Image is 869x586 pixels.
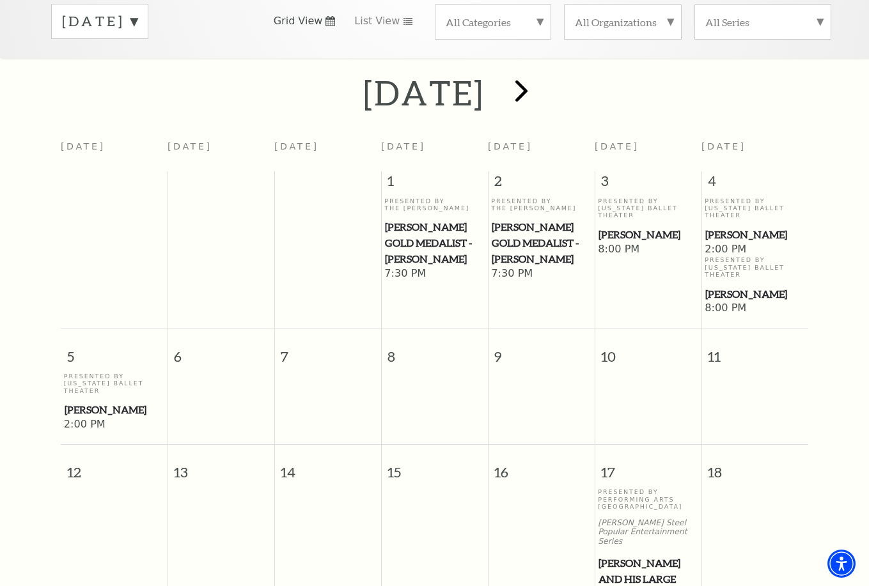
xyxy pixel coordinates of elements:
[381,141,426,151] span: [DATE]
[61,328,168,373] span: 5
[598,488,698,510] p: Presented By Performing Arts [GEOGRAPHIC_DATA]
[496,70,543,116] button: next
[705,286,804,302] span: [PERSON_NAME]
[598,518,698,546] p: [PERSON_NAME] Steel Popular Entertainment Series
[595,445,701,489] span: 17
[61,445,168,489] span: 12
[575,15,671,29] label: All Organizations
[65,402,164,418] span: [PERSON_NAME]
[168,445,274,489] span: 13
[701,141,746,151] span: [DATE]
[275,445,381,489] span: 14
[598,243,698,257] span: 8:00 PM
[702,171,809,197] span: 4
[382,328,488,373] span: 8
[382,445,488,489] span: 15
[705,243,805,257] span: 2:00 PM
[274,134,381,171] th: [DATE]
[702,328,809,373] span: 11
[64,373,164,394] p: Presented By [US_STATE] Ballet Theater
[598,197,698,219] p: Presented By [US_STATE] Ballet Theater
[363,72,484,113] h2: [DATE]
[705,15,820,29] label: All Series
[274,14,323,28] span: Grid View
[491,197,591,212] p: Presented By The [PERSON_NAME]
[61,134,168,171] th: [DATE]
[384,267,485,281] span: 7:30 PM
[705,256,805,278] p: Presented By [US_STATE] Ballet Theater
[491,267,591,281] span: 7:30 PM
[595,328,701,373] span: 10
[382,171,488,197] span: 1
[489,445,595,489] span: 16
[595,141,639,151] span: [DATE]
[827,550,856,578] div: Accessibility Menu
[168,134,274,171] th: [DATE]
[275,328,381,373] span: 7
[385,219,484,266] span: [PERSON_NAME] Gold Medalist - [PERSON_NAME]
[489,171,595,197] span: 2
[489,328,595,373] span: 9
[599,227,698,243] span: [PERSON_NAME]
[595,171,701,197] span: 3
[702,445,809,489] span: 18
[62,12,137,31] label: [DATE]
[488,141,533,151] span: [DATE]
[64,418,164,432] span: 2:00 PM
[168,328,274,373] span: 6
[384,197,485,212] p: Presented By The [PERSON_NAME]
[492,219,591,266] span: [PERSON_NAME] Gold Medalist - [PERSON_NAME]
[705,227,804,243] span: [PERSON_NAME]
[354,14,400,28] span: List View
[705,197,805,219] p: Presented By [US_STATE] Ballet Theater
[705,302,805,316] span: 8:00 PM
[446,15,540,29] label: All Categories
